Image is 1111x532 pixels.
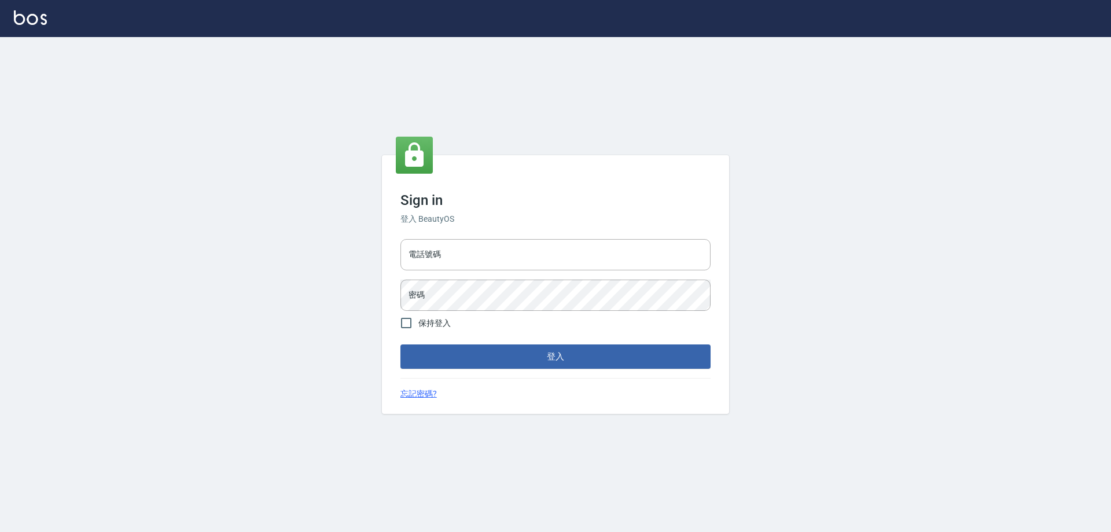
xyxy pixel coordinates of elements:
h3: Sign in [400,192,711,208]
h6: 登入 BeautyOS [400,213,711,225]
a: 忘記密碼? [400,388,437,400]
img: Logo [14,10,47,25]
button: 登入 [400,344,711,369]
span: 保持登入 [418,317,451,329]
